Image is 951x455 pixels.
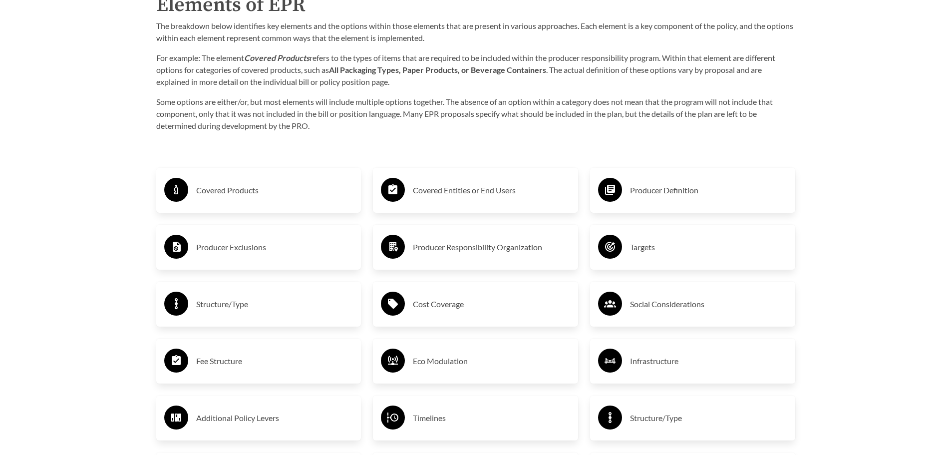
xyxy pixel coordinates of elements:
[413,296,570,312] h3: Cost Coverage
[196,182,353,198] h3: Covered Products
[196,353,353,369] h3: Fee Structure
[156,96,795,132] p: Some options are either/or, but most elements will include multiple options together. The absence...
[244,53,310,62] strong: Covered Products
[196,239,353,255] h3: Producer Exclusions
[413,353,570,369] h3: Eco Modulation
[630,239,787,255] h3: Targets
[630,296,787,312] h3: Social Considerations
[630,353,787,369] h3: Infrastructure
[630,410,787,426] h3: Structure/Type
[156,52,795,88] p: For example: The element refers to the types of items that are required to be included within the...
[196,296,353,312] h3: Structure/Type
[196,410,353,426] h3: Additional Policy Levers
[630,182,787,198] h3: Producer Definition
[413,410,570,426] h3: Timelines
[413,239,570,255] h3: Producer Responsibility Organization
[329,65,546,74] strong: All Packaging Types, Paper Products, or Beverage Containers
[156,20,795,44] p: The breakdown below identifies key elements and the options within those elements that are presen...
[413,182,570,198] h3: Covered Entities or End Users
